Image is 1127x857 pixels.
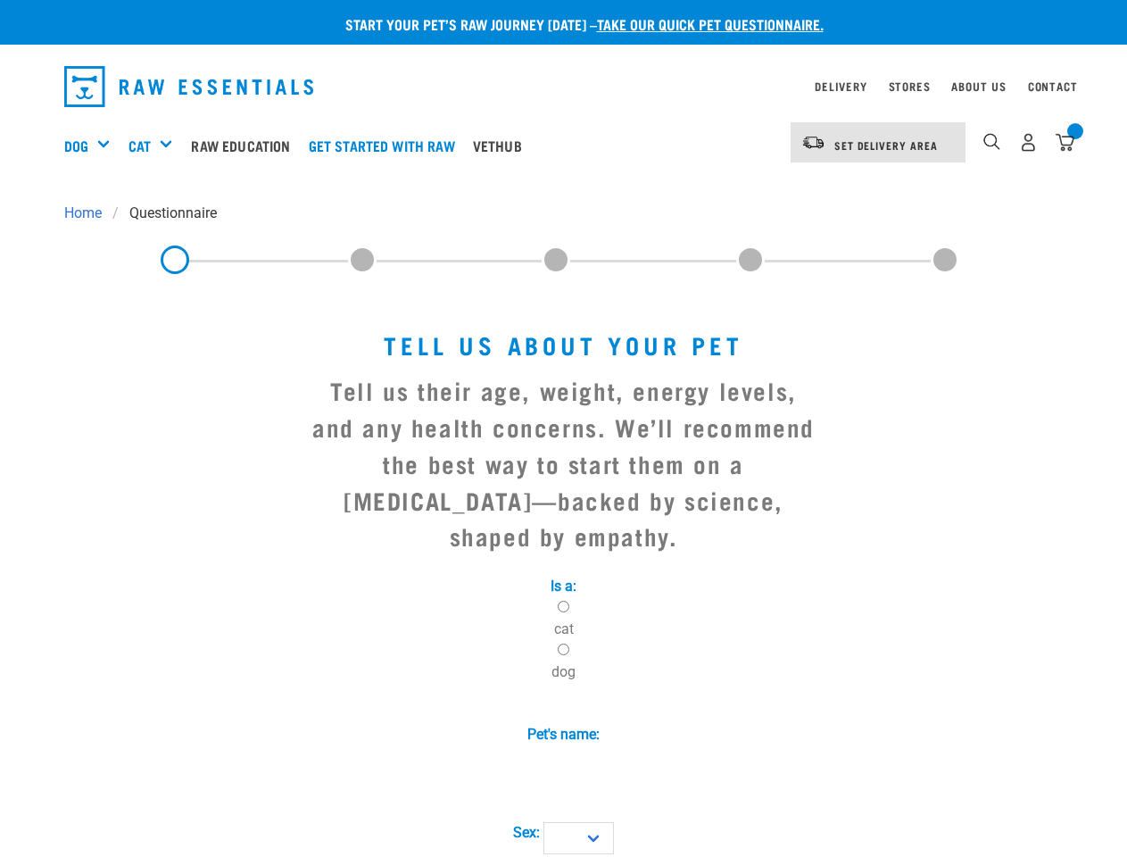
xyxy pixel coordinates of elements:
img: Raw Essentials Logo [64,66,314,107]
a: Get started with Raw [304,110,468,181]
span: Set Delivery Area [834,142,938,148]
img: van-moving.png [801,135,825,151]
a: Raw Education [186,110,303,181]
label: Pet's name: [527,726,600,743]
a: Vethub [468,110,535,181]
h3: Tell us their age, weight, energy levels, and any health concerns. We’ll recommend the best way t... [311,372,817,554]
nav: dropdown navigation [50,59,1078,114]
p: dog [311,661,817,683]
a: Stores [889,83,931,89]
img: home-icon@2x.png [1056,133,1074,152]
a: Delivery [815,83,866,89]
img: home-icon-1@2x.png [983,133,1000,150]
a: About Us [951,83,1006,89]
h1: Tell us about your pet [311,331,817,359]
a: Dog [64,135,88,156]
a: Cat [128,135,151,156]
a: Home [64,203,112,224]
a: Contact [1028,83,1078,89]
nav: breadcrumbs [64,203,1064,224]
span: Home [64,203,102,224]
label: Sex: [513,824,540,841]
a: take our quick pet questionnaire. [597,20,824,28]
p: cat [311,619,817,640]
label: Is a: [551,578,576,595]
img: user.png [1019,133,1038,152]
